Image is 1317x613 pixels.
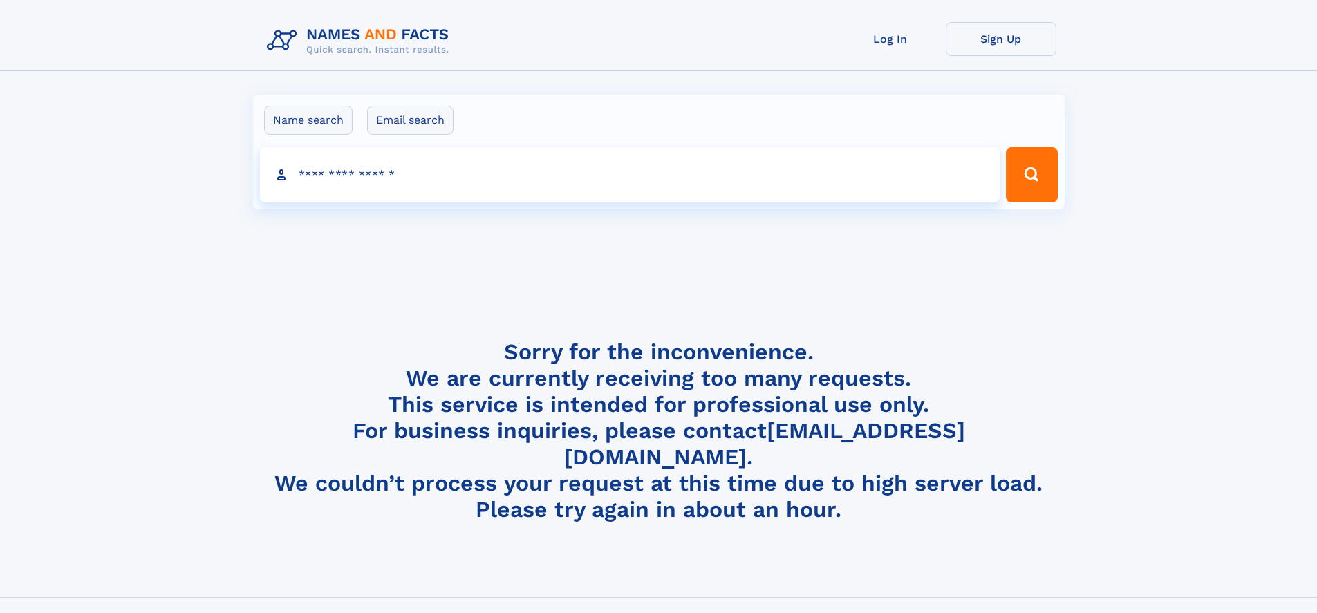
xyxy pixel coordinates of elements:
[260,147,1000,202] input: search input
[367,106,454,135] label: Email search
[835,22,946,56] a: Log In
[1006,147,1057,202] button: Search Button
[264,106,353,135] label: Name search
[946,22,1056,56] a: Sign Up
[261,339,1056,523] h4: Sorry for the inconvenience. We are currently receiving too many requests. This service is intend...
[564,417,965,470] a: [EMAIL_ADDRESS][DOMAIN_NAME]
[261,22,460,59] img: Logo Names and Facts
